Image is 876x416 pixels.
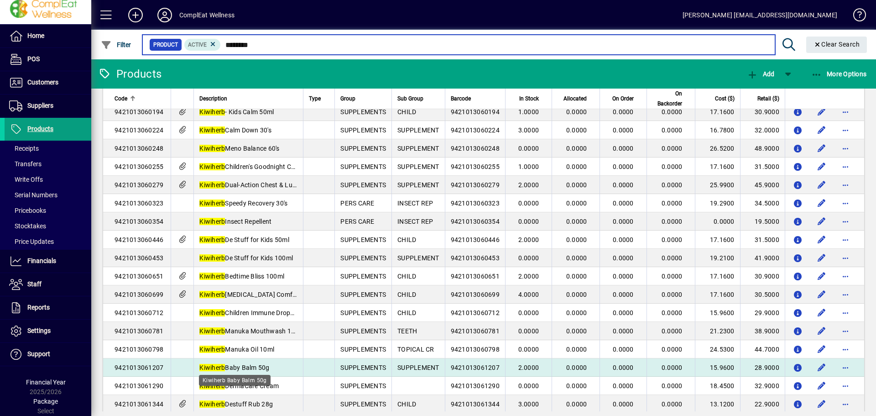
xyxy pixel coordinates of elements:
[199,327,225,335] em: Kiwiherb
[740,231,785,249] td: 31.5000
[397,273,416,280] span: CHILD
[199,364,225,371] em: Kiwiherb
[566,181,587,189] span: 0.0000
[397,291,416,298] span: CHILD
[5,187,91,203] a: Serial Numbers
[683,8,837,22] div: [PERSON_NAME] [EMAIL_ADDRESS][DOMAIN_NAME]
[153,40,178,49] span: Product
[740,377,785,395] td: 32.9000
[27,304,50,311] span: Reports
[695,212,740,231] td: 0.0000
[652,89,683,109] span: On Backorder
[613,309,634,316] span: 0.0000
[199,291,225,298] em: Kiwiherb
[740,212,785,231] td: 19.5000
[814,141,829,156] button: Edit
[115,382,163,390] span: 9421013061290
[814,123,829,137] button: Edit
[5,234,91,249] a: Price Updates
[811,70,867,78] span: More Options
[612,94,634,104] span: On Order
[695,358,740,377] td: 15.9600
[397,126,439,134] span: SUPPLEMENT
[838,342,853,357] button: More options
[740,267,785,285] td: 30.9000
[838,251,853,265] button: More options
[199,126,225,134] em: Kiwiherb
[98,67,162,81] div: Products
[115,145,163,152] span: 9421013060248
[695,158,740,176] td: 17.1600
[451,218,500,225] span: 9421013060354
[397,94,439,104] div: Sub Group
[613,273,634,280] span: 0.0000
[9,191,57,199] span: Serial Numbers
[5,71,91,94] a: Customers
[115,327,163,335] span: 9421013060781
[806,37,867,53] button: Clear
[340,145,386,152] span: SUPPLEMENTS
[613,126,634,134] span: 0.0000
[740,322,785,340] td: 38.9000
[662,382,683,390] span: 0.0000
[695,377,740,395] td: 18.4500
[566,126,587,134] span: 0.0000
[814,214,829,229] button: Edit
[340,218,374,225] span: PERS CARE
[566,145,587,152] span: 0.0000
[518,346,539,353] span: 0.0000
[838,379,853,393] button: More options
[566,364,587,371] span: 0.0000
[566,108,587,116] span: 0.0000
[838,105,853,119] button: More options
[340,126,386,134] span: SUPPLEMENTS
[814,397,829,411] button: Edit
[814,287,829,302] button: Edit
[518,254,539,262] span: 0.0000
[814,360,829,375] button: Edit
[740,176,785,194] td: 45.9000
[566,236,587,243] span: 0.0000
[340,163,386,170] span: SUPPLEMENTS
[340,346,386,353] span: SUPPLEMENTS
[695,176,740,194] td: 25.9900
[662,200,683,207] span: 0.0000
[451,364,500,371] span: 9421013061207
[340,254,386,262] span: SUPPLEMENTS
[814,324,829,338] button: Edit
[518,364,539,371] span: 2.0000
[662,163,683,170] span: 0.0000
[199,273,284,280] span: Bedtime Bliss 100ml
[451,309,500,316] span: 9421013060712
[838,360,853,375] button: More options
[5,343,91,366] a: Support
[9,207,46,214] span: Pricebooks
[662,145,683,152] span: 0.0000
[199,254,293,262] span: De Stuff for Kids 100ml
[340,309,386,316] span: SUPPLEMENTS
[662,291,683,298] span: 0.0000
[813,41,860,48] span: Clear Search
[518,273,539,280] span: 2.0000
[397,200,433,207] span: INSECT REP
[566,309,587,316] span: 0.0000
[199,218,225,225] em: Kiwiherb
[814,178,829,192] button: Edit
[451,382,500,390] span: 9421013061290
[199,200,287,207] span: Speedy Recovery 30's
[199,145,279,152] span: Meno Balance 60's
[9,145,39,152] span: Receipts
[518,181,539,189] span: 2.0000
[838,324,853,338] button: More options
[518,291,539,298] span: 4.0000
[5,141,91,156] a: Receipts
[115,236,163,243] span: 9421013060446
[397,145,439,152] span: SUPPLEMENT
[558,94,595,104] div: Allocated
[695,395,740,413] td: 13.1200
[518,236,539,243] span: 2.0000
[518,200,539,207] span: 0.0000
[613,218,634,225] span: 0.0000
[662,254,683,262] span: 0.0000
[397,218,433,225] span: INSECT REP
